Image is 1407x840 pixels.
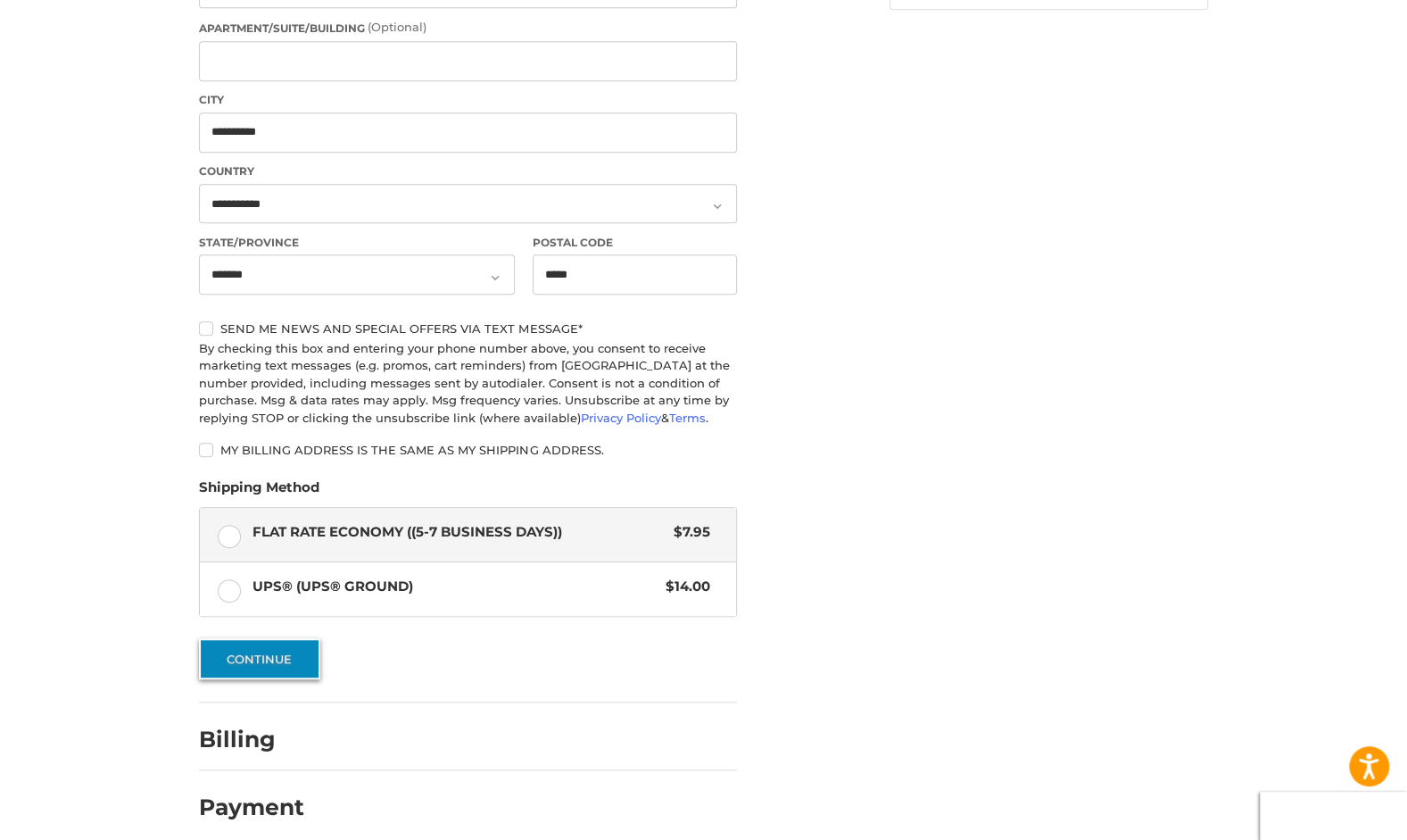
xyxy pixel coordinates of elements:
[581,411,661,425] a: Privacy Policy
[199,163,737,179] label: Country
[669,411,706,425] a: Terms
[665,522,710,543] span: $7.95
[199,92,737,108] label: City
[657,577,710,597] span: $14.00
[199,321,737,336] label: Send me news and special offers via text message*
[368,20,426,34] small: (Optional)
[199,638,320,679] button: Continue
[533,235,738,251] label: Postal Code
[199,235,515,251] label: State/Province
[199,443,737,457] label: My billing address is the same as my shipping address.
[199,340,737,428] div: By checking this box and entering your phone number above, you consent to receive marketing text ...
[199,478,319,506] legend: Shipping Method
[252,577,658,597] span: UPS® (UPS® Ground)
[199,19,737,37] label: Apartment/Suite/Building
[199,726,303,753] h2: Billing
[252,522,666,543] span: Flat Rate Economy ((5-7 Business Days))
[1260,792,1407,840] iframe: Google Customer Reviews
[199,794,304,821] h2: Payment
